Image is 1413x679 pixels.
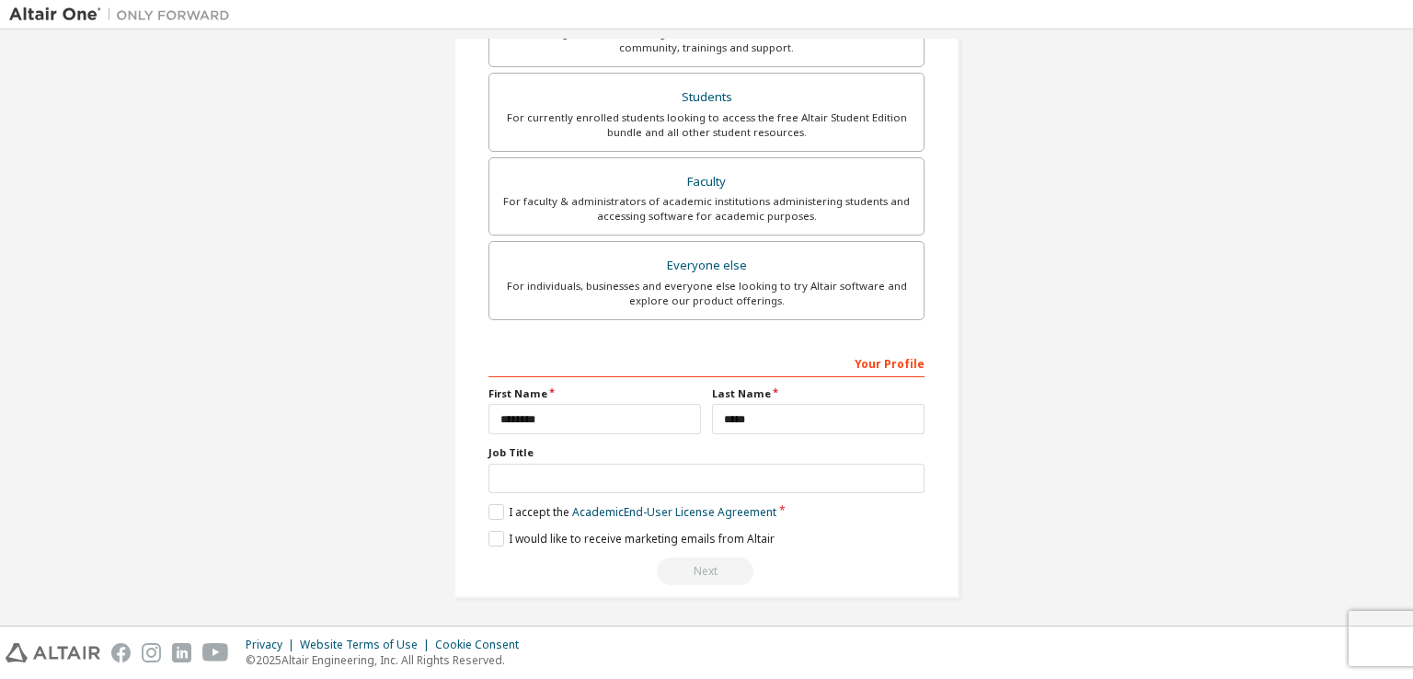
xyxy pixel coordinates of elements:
[246,652,530,668] p: © 2025 Altair Engineering, Inc. All Rights Reserved.
[9,6,239,24] img: Altair One
[246,638,300,652] div: Privacy
[300,638,435,652] div: Website Terms of Use
[142,643,161,662] img: instagram.svg
[435,638,530,652] div: Cookie Consent
[172,643,191,662] img: linkedin.svg
[488,348,925,377] div: Your Profile
[500,279,913,308] div: For individuals, businesses and everyone else looking to try Altair software and explore our prod...
[712,386,925,401] label: Last Name
[488,445,925,460] label: Job Title
[111,643,131,662] img: facebook.svg
[500,194,913,224] div: For faculty & administrators of academic institutions administering students and accessing softwa...
[6,643,100,662] img: altair_logo.svg
[488,386,701,401] label: First Name
[488,558,925,585] div: Read and acccept EULA to continue
[500,169,913,195] div: Faculty
[488,531,775,547] label: I would like to receive marketing emails from Altair
[500,110,913,140] div: For currently enrolled students looking to access the free Altair Student Edition bundle and all ...
[572,504,776,520] a: Academic End-User License Agreement
[500,85,913,110] div: Students
[488,504,776,520] label: I accept the
[500,253,913,279] div: Everyone else
[202,643,229,662] img: youtube.svg
[500,26,913,55] div: For existing customers looking to access software downloads, HPC resources, community, trainings ...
